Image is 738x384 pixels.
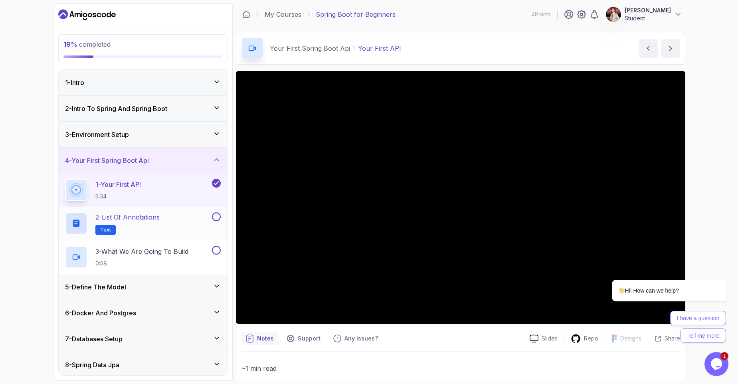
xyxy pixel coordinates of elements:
[584,335,598,342] p: Repo
[316,10,396,19] p: Spring Boot for Beginners
[59,96,227,121] button: 2-Intro To Spring And Spring Boot
[95,212,160,222] p: 2 - List of Annotations
[59,70,227,95] button: 1-Intro
[282,332,325,345] button: Support button
[63,40,77,48] span: 19 %
[65,282,126,292] h3: 5 - Define The Model
[65,212,221,235] button: 2-List of AnnotationsText
[63,40,111,48] span: completed
[586,208,730,348] iframe: chat widget
[59,326,227,352] button: 7-Databases Setup
[704,352,730,376] iframe: chat widget
[270,44,350,53] p: Your First Spring Boot Api
[661,39,680,58] button: next content
[241,332,279,345] button: notes button
[625,6,671,14] p: [PERSON_NAME]
[65,246,221,268] button: 3-What We Are Going To Build0:58
[298,335,321,342] p: Support
[58,8,116,21] a: Dashboard
[542,335,558,342] p: Slides
[59,300,227,326] button: 6-Docker And Postgres
[328,332,383,345] button: Feedback button
[65,308,136,318] h3: 6 - Docker And Postgres
[606,7,621,22] img: user profile image
[523,335,564,343] a: Slides
[265,10,301,19] a: My Courses
[95,192,141,200] p: 5:34
[65,156,149,165] h3: 4 - Your First Spring Boot Api
[59,122,227,147] button: 3-Environment Setup
[531,10,551,18] p: 4 Points
[95,180,141,189] p: 1 - Your First API
[59,352,227,378] button: 8-Spring Data Jpa
[65,179,221,201] button: 1-Your First API5:34
[625,14,671,22] p: Student
[358,44,401,53] p: Your First API
[65,78,84,87] h3: 1 - Intro
[59,148,227,173] button: 4-Your First Spring Boot Api
[59,274,227,300] button: 5-Define The Model
[65,130,129,139] h3: 3 - Environment Setup
[257,335,274,342] p: Notes
[65,334,123,344] h3: 7 - Databases Setup
[639,39,658,58] button: previous content
[241,363,680,374] p: ~1 min read
[65,360,119,370] h3: 8 - Spring Data Jpa
[344,335,378,342] p: Any issues?
[605,6,682,22] button: user profile image[PERSON_NAME]Student
[236,71,685,324] iframe: 1 - Your First API
[100,227,111,233] span: Text
[65,104,167,113] h3: 2 - Intro To Spring And Spring Boot
[242,10,250,18] a: Dashboard
[95,259,188,267] p: 0:58
[564,334,605,344] a: Repo
[95,247,188,256] p: 3 - What We Are Going To Build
